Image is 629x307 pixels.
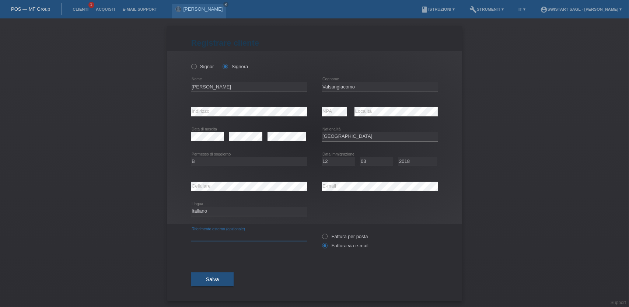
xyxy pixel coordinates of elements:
a: IT ▾ [515,7,529,11]
a: E-mail Support [119,7,161,11]
input: Fattura via e-mail [322,243,327,252]
i: close [224,3,228,6]
span: 1 [88,2,94,8]
a: Clienti [69,7,92,11]
a: Acquisti [92,7,119,11]
i: build [469,6,477,13]
span: Salva [206,276,219,282]
input: Signor [191,64,196,69]
label: Signora [223,64,248,69]
a: close [223,2,228,7]
button: Salva [191,272,234,286]
label: Fattura via e-mail [322,243,368,248]
a: account_circleSwistart Sagl - [PERSON_NAME] ▾ [537,7,625,11]
a: [PERSON_NAME] [183,6,223,12]
i: book [421,6,428,13]
a: buildStrumenti ▾ [466,7,507,11]
h1: Registrare cliente [191,38,438,48]
a: bookIstruzioni ▾ [417,7,458,11]
a: POS — MF Group [11,6,50,12]
a: Support [611,300,626,305]
input: Signora [223,64,227,69]
i: account_circle [540,6,548,13]
label: Signor [191,64,214,69]
input: Fattura per posta [322,234,327,243]
label: Fattura per posta [322,234,368,239]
